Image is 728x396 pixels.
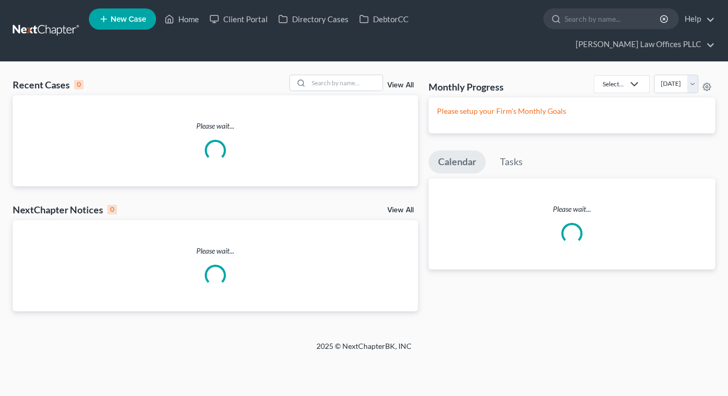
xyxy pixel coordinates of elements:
a: View All [387,82,414,89]
a: DebtorCC [354,10,414,29]
a: Calendar [429,150,486,174]
a: Home [159,10,204,29]
span: New Case [111,15,146,23]
div: 2025 © NextChapterBK, INC [62,341,666,360]
div: NextChapter Notices [13,203,117,216]
div: 0 [74,80,84,89]
div: Select... [603,79,624,88]
div: Recent Cases [13,78,84,91]
p: Please wait... [13,246,418,256]
a: [PERSON_NAME] Law Offices PLLC [570,35,715,54]
p: Please setup your Firm's Monthly Goals [437,106,707,116]
h3: Monthly Progress [429,80,504,93]
input: Search by name... [308,75,383,91]
p: Please wait... [13,121,418,131]
a: Directory Cases [273,10,354,29]
a: Tasks [490,150,532,174]
p: Please wait... [429,204,715,214]
a: Help [679,10,715,29]
div: 0 [107,205,117,214]
input: Search by name... [565,9,661,29]
a: View All [387,206,414,214]
a: Client Portal [204,10,273,29]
